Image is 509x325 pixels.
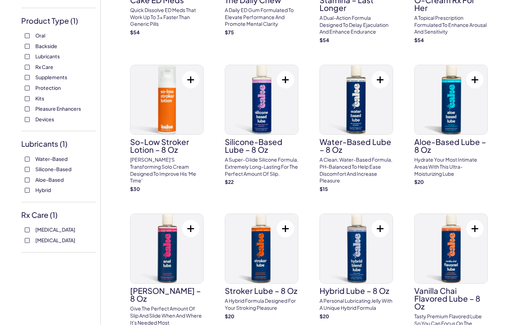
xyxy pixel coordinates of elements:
[35,62,53,71] span: Rx Care
[130,7,204,28] p: Quick dissolve ED Meds that work up to 3x faster than generic pills
[225,7,298,28] p: A Daily ED Gum Formulated To Elevate Performance And Promote Mental Clarity
[35,104,81,113] span: Pleasure Enhancers
[25,96,30,101] input: Kits
[35,41,57,51] span: Backside
[25,86,30,91] input: Protection
[320,37,329,43] strong: $ 54
[414,156,488,177] p: Hydrate your most intimate areas with this ultra-moisturizing lube
[25,106,30,111] input: Pleasure Enhancers
[35,225,75,234] span: [MEDICAL_DATA]
[130,65,203,134] img: So-Low Stroker Lotion – 8 oz
[35,83,61,92] span: Protection
[35,185,51,195] span: Hybrid
[35,115,54,124] span: Devices
[415,65,487,134] img: Aloe-Based Lube – 8 oz
[320,297,393,311] p: A personal lubricating jelly with a unique hybrid formula
[225,297,298,311] p: A hybrid formula designed for your stroking pleasure
[320,14,393,35] p: A dual-action formula designed to delay ejaculation and enhance endurance
[225,65,298,134] img: Silicone-Based Lube – 8 oz
[35,164,71,174] span: Silicone-Based
[320,287,393,295] h3: Hybrid Lube – 8 oz
[35,154,68,163] span: Water-Based
[320,65,393,192] a: Water-Based Lube – 8 ozWater-Based Lube – 8 ozA clean, water-based formula, pH-balanced to help e...
[130,65,204,192] a: So-Low Stroker Lotion – 8 ozSo-Low Stroker Lotion – 8 oz[PERSON_NAME]'s transforming solo cream d...
[35,52,60,61] span: Lubricants
[414,179,424,185] strong: $ 20
[35,72,67,82] span: Supplements
[320,138,393,153] h3: Water-Based Lube – 8 oz
[25,188,30,193] input: Hybrid
[414,138,488,153] h3: Aloe-Based Lube – 8 oz
[25,227,30,232] input: [MEDICAL_DATA]
[25,65,30,70] input: Rx Care
[225,313,234,319] strong: $ 20
[25,117,30,122] input: Devices
[25,157,30,162] input: Water-Based
[415,214,487,283] img: Vanilla Chai Flavored Lube – 8 oz
[130,156,204,184] p: [PERSON_NAME]'s transforming solo cream designed to improve his 'me time'
[414,287,488,310] h3: Vanilla Chai Flavored Lube – 8 oz
[320,214,393,283] img: Hybrid Lube – 8 oz
[225,156,298,177] p: A super-glide silicone formula, extremely long-lasting for the perfect amount of slip.
[225,29,234,35] strong: $ 75
[130,138,204,153] h3: So-Low Stroker Lotion – 8 oz
[130,186,140,192] strong: $ 30
[414,14,488,35] p: A topical prescription formulated to enhance arousal and sensitivity
[25,178,30,182] input: Aloe-Based
[35,94,44,103] span: Kits
[225,179,234,185] strong: $ 22
[225,65,298,185] a: Silicone-Based Lube – 8 ozSilicone-Based Lube – 8 ozA super-glide silicone formula, extremely lon...
[25,238,30,243] input: [MEDICAL_DATA]
[225,214,298,283] img: Stroker Lube – 8 oz
[225,214,298,320] a: Stroker Lube – 8 ozStroker Lube – 8 ozA hybrid formula designed for your stroking pleasure$20
[35,236,75,245] span: [MEDICAL_DATA]
[414,65,488,185] a: Aloe-Based Lube – 8 ozAloe-Based Lube – 8 ozHydrate your most intimate areas with this ultra-mois...
[130,214,203,283] img: Anal Lube – 8 oz
[25,54,30,59] input: Lubricants
[35,175,64,184] span: Aloe-Based
[130,287,204,302] h3: [PERSON_NAME] – 8 oz
[225,138,298,153] h3: Silicone-Based Lube – 8 oz
[25,33,30,38] input: Oral
[25,44,30,49] input: Backside
[130,29,140,35] strong: $ 54
[25,75,30,80] input: Supplements
[320,156,393,184] p: A clean, water-based formula, pH-balanced to help ease discomfort and increase pleasure
[320,65,393,134] img: Water-Based Lube – 8 oz
[414,37,424,43] strong: $ 54
[225,287,298,295] h3: Stroker Lube – 8 oz
[25,167,30,172] input: Silicone-Based
[320,214,393,320] a: Hybrid Lube – 8 ozHybrid Lube – 8 ozA personal lubricating jelly with a unique hybrid formula$20
[320,186,328,192] strong: $ 15
[35,31,45,40] span: Oral
[320,313,329,319] strong: $ 20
